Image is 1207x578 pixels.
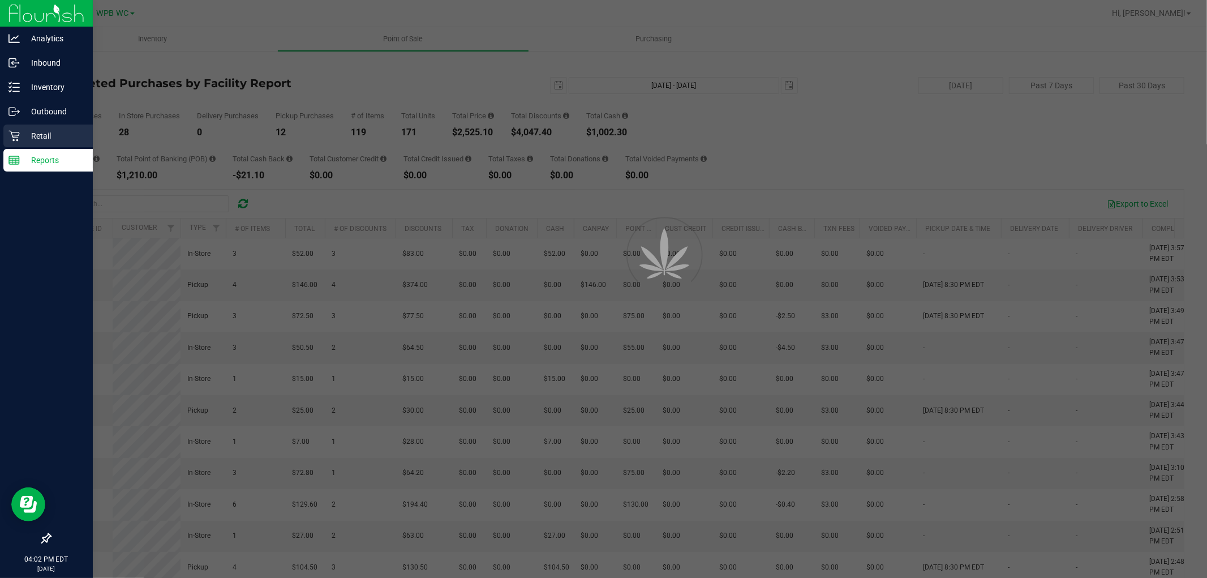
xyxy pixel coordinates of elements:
[5,564,88,573] p: [DATE]
[8,33,20,44] inline-svg: Analytics
[20,80,88,94] p: Inventory
[8,106,20,117] inline-svg: Outbound
[20,153,88,167] p: Reports
[20,129,88,143] p: Retail
[20,56,88,70] p: Inbound
[8,82,20,93] inline-svg: Inventory
[11,487,45,521] iframe: Resource center
[8,130,20,142] inline-svg: Retail
[20,105,88,118] p: Outbound
[5,554,88,564] p: 04:02 PM EDT
[20,32,88,45] p: Analytics
[8,57,20,68] inline-svg: Inbound
[8,155,20,166] inline-svg: Reports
